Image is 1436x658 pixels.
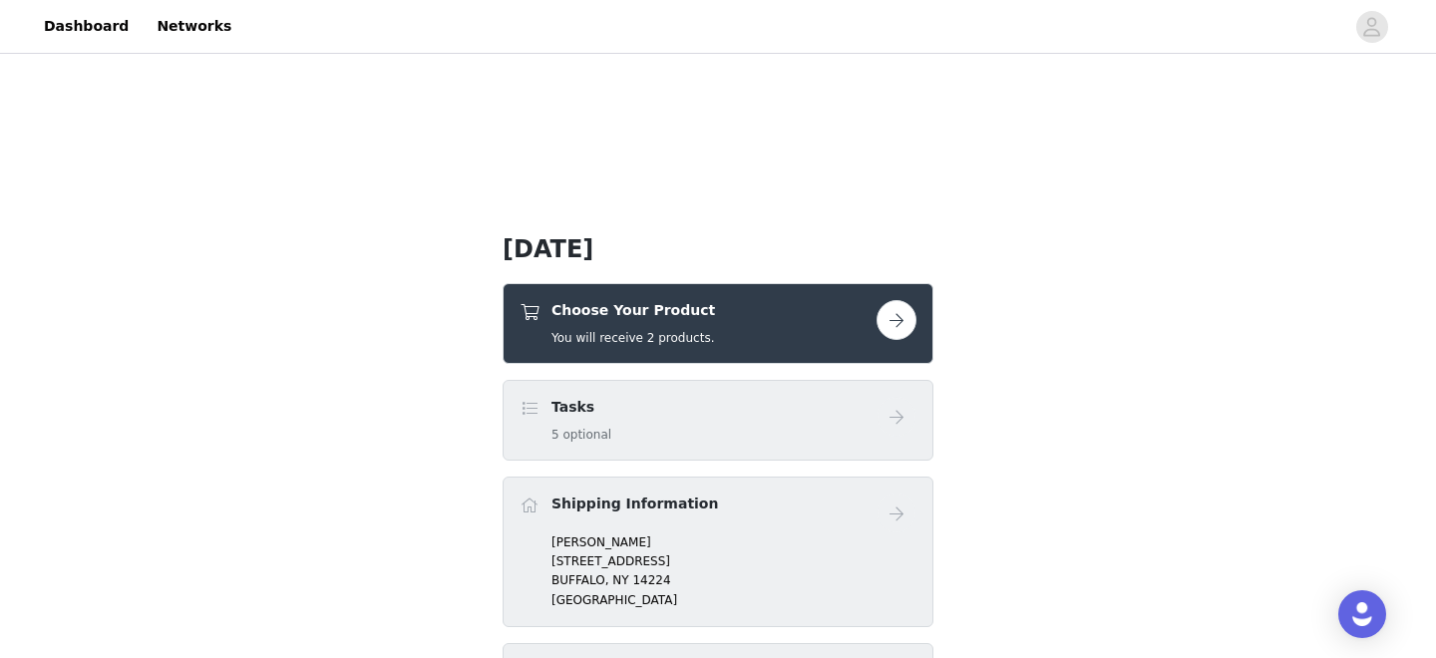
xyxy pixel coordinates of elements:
div: Open Intercom Messenger [1338,590,1386,638]
h5: 5 optional [551,426,611,444]
div: Choose Your Product [503,283,933,364]
div: Shipping Information [503,477,933,627]
a: Dashboard [32,4,141,49]
h4: Shipping Information [551,493,718,514]
div: Tasks [503,380,933,461]
p: [STREET_ADDRESS] [551,552,916,570]
a: Networks [145,4,243,49]
div: avatar [1362,11,1381,43]
h4: Tasks [551,397,611,418]
span: NY [612,573,628,587]
p: [GEOGRAPHIC_DATA] [551,591,916,609]
span: 14224 [632,573,670,587]
h5: You will receive 2 products. [551,329,715,347]
h4: Choose Your Product [551,300,715,321]
p: [PERSON_NAME] [551,533,916,551]
span: BUFFALO, [551,573,608,587]
h1: [DATE] [503,231,933,267]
